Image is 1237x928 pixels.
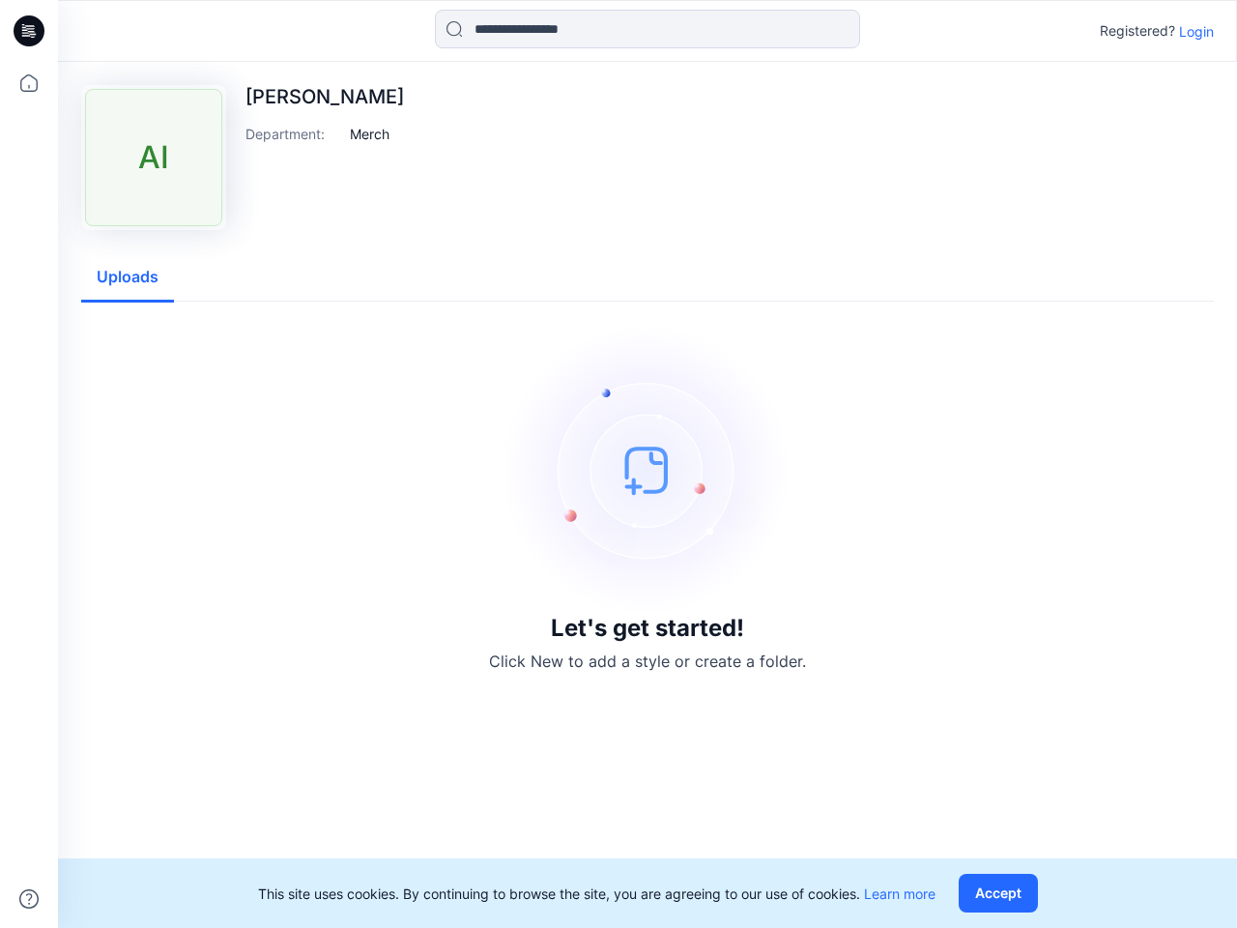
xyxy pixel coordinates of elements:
[489,650,806,673] p: Click New to add a style or create a folder.
[1100,19,1175,43] p: Registered?
[245,85,404,108] p: [PERSON_NAME]
[350,124,389,144] p: Merch
[1179,21,1214,42] p: Login
[503,325,792,615] img: empty-state-image.svg
[864,885,935,902] a: Learn more
[245,124,342,144] p: Department :
[85,89,222,226] div: AI
[81,253,174,303] button: Uploads
[258,884,935,904] p: This site uses cookies. By continuing to browse the site, you are agreeing to our use of cookies.
[551,615,744,642] h3: Let's get started!
[959,874,1038,913] button: Accept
